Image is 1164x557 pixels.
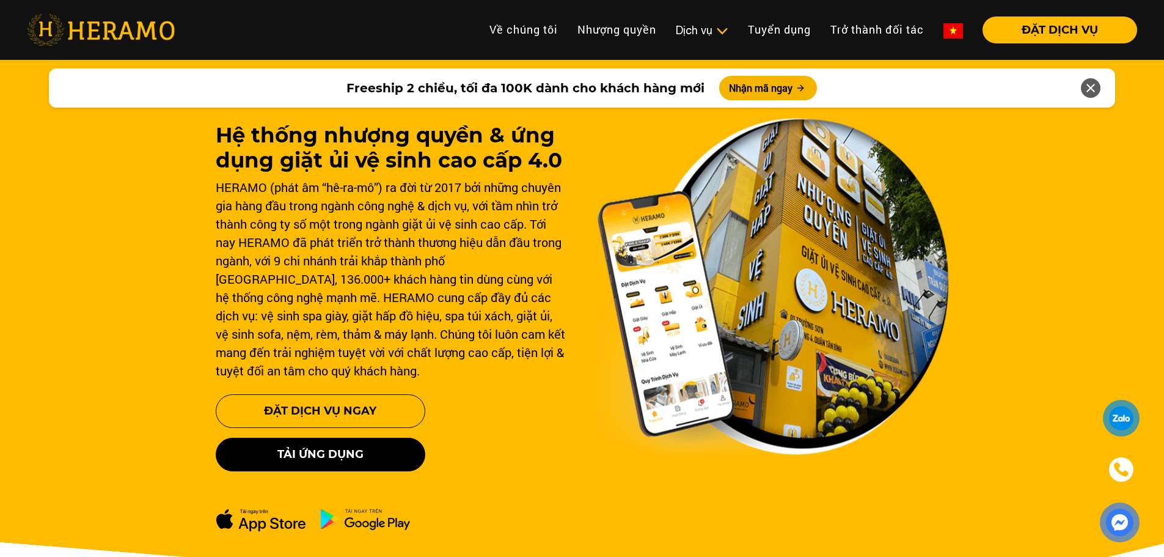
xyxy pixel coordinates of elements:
[346,79,705,97] span: Freeship 2 chiều, tối đa 100K dành cho khách hàng mới
[983,17,1137,43] button: ĐẶT DỊCH VỤ
[320,508,411,530] img: ch-dowload
[216,508,306,532] img: apple-dowload
[973,24,1137,35] a: ĐẶT DỊCH VỤ
[1105,453,1138,486] a: phone-icon
[216,123,568,173] h1: Hệ thống nhượng quyền & ứng dụng giặt ủi vệ sinh cao cấp 4.0
[716,25,728,37] img: subToggleIcon
[1113,462,1129,478] img: phone-icon
[480,17,568,43] a: Về chúng tôi
[216,394,425,428] button: Đặt Dịch Vụ Ngay
[216,178,568,380] div: HERAMO (phát âm “hê-ra-mô”) ra đời từ 2017 bởi những chuyên gia hàng đầu trong ngành công nghệ & ...
[676,22,728,39] div: Dịch vụ
[27,14,175,46] img: heramo-logo.png
[821,17,934,43] a: Trở thành đối tác
[738,17,821,43] a: Tuyển dụng
[943,23,963,39] img: vn-flag.png
[597,118,949,456] img: banner
[568,17,666,43] a: Nhượng quyền
[719,76,817,100] button: Nhận mã ngay
[216,438,425,471] button: Tải ứng dụng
